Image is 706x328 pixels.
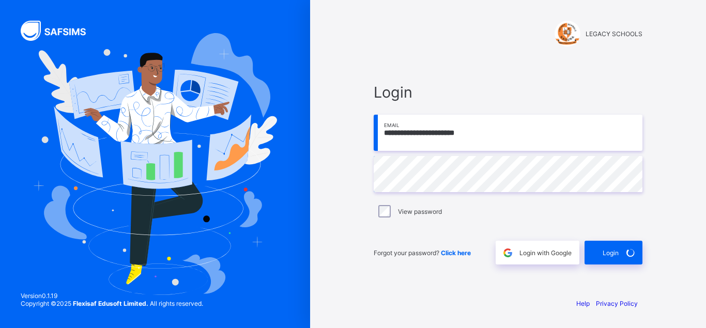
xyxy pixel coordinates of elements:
strong: Flexisaf Edusoft Limited. [73,300,148,307]
img: Hero Image [33,33,277,295]
img: SAFSIMS Logo [21,21,98,41]
span: LEGACY SCHOOLS [586,30,642,38]
span: Version 0.1.19 [21,292,203,300]
span: Login with Google [519,249,572,257]
span: Login [603,249,619,257]
label: View password [398,208,442,215]
a: Help [576,300,590,307]
a: Privacy Policy [596,300,638,307]
span: Forgot your password? [374,249,471,257]
img: google.396cfc9801f0270233282035f929180a.svg [502,247,514,259]
a: Click here [441,249,471,257]
span: Login [374,83,642,101]
span: Copyright © 2025 All rights reserved. [21,300,203,307]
